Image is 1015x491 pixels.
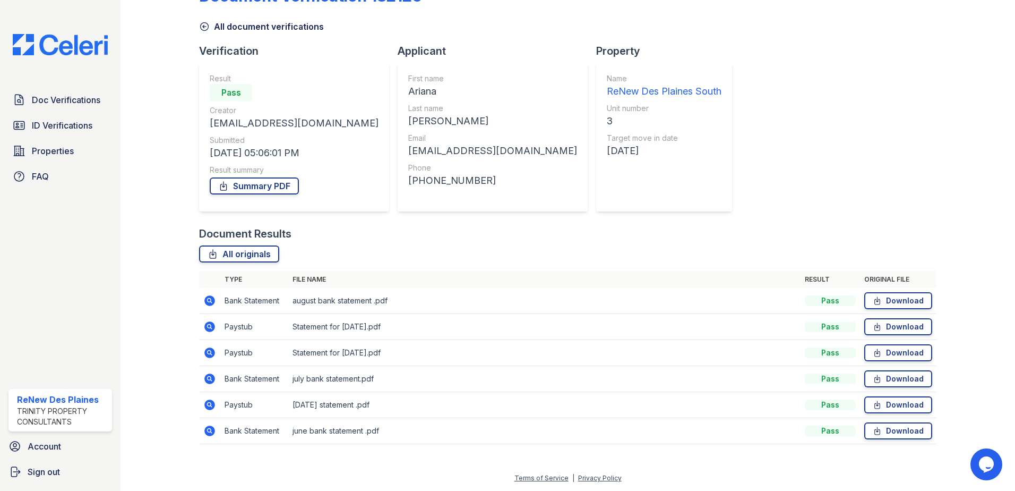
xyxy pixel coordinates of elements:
a: Download [864,370,932,387]
th: Result [801,271,860,288]
iframe: chat widget [970,448,1004,480]
div: [EMAIL_ADDRESS][DOMAIN_NAME] [210,116,379,131]
td: july bank statement.pdf [288,366,801,392]
div: Pass [805,321,856,332]
div: | [572,474,574,482]
a: Download [864,292,932,309]
a: Download [864,396,932,413]
td: Statement for [DATE].pdf [288,340,801,366]
a: Name ReNew Des Plaines South [607,73,721,99]
td: Paystub [220,392,288,418]
td: Statement for [DATE].pdf [288,314,801,340]
td: august bank statement .pdf [288,288,801,314]
td: Paystub [220,314,288,340]
div: [PHONE_NUMBER] [408,173,577,188]
div: Pass [210,84,252,101]
td: [DATE] statement .pdf [288,392,801,418]
td: Paystub [220,340,288,366]
div: Pass [805,374,856,384]
div: Pass [805,400,856,410]
a: Properties [8,140,112,162]
div: [PERSON_NAME] [408,114,577,129]
a: FAQ [8,166,112,187]
a: All originals [199,245,279,263]
div: Target move in date [607,133,721,143]
div: Pass [805,295,856,306]
a: Doc Verifications [8,89,112,111]
span: Sign out [28,465,60,478]
th: File name [288,271,801,288]
a: Sign out [4,461,116,482]
th: Type [220,271,288,288]
div: Trinity Property Consultants [17,406,108,427]
div: Pass [805,426,856,436]
span: FAQ [32,170,49,183]
td: Bank Statement [220,366,288,392]
th: Original file [860,271,936,288]
div: Name [607,73,721,84]
a: Download [864,318,932,335]
a: Privacy Policy [578,474,622,482]
td: Bank Statement [220,288,288,314]
div: ReNew Des Plaines [17,393,108,406]
div: Creator [210,105,379,116]
a: ID Verifications [8,115,112,136]
div: Email [408,133,577,143]
a: Terms of Service [514,474,569,482]
div: 3 [607,114,721,129]
div: Ariana [408,84,577,99]
div: ReNew Des Plaines South [607,84,721,99]
div: Pass [805,348,856,358]
div: Result summary [210,165,379,175]
span: ID Verifications [32,119,92,132]
a: Account [4,436,116,457]
div: Applicant [398,44,596,58]
div: Unit number [607,103,721,114]
div: [DATE] 05:06:01 PM [210,146,379,160]
div: Property [596,44,741,58]
td: Bank Statement [220,418,288,444]
a: Download [864,422,932,439]
a: All document verifications [199,20,324,33]
div: [DATE] [607,143,721,158]
a: Download [864,344,932,361]
div: Document Results [199,226,291,241]
div: First name [408,73,577,84]
div: Last name [408,103,577,114]
div: Result [210,73,379,84]
div: Verification [199,44,398,58]
a: Summary PDF [210,177,299,194]
span: Account [28,440,61,453]
div: Submitted [210,135,379,146]
div: Phone [408,163,577,173]
div: [EMAIL_ADDRESS][DOMAIN_NAME] [408,143,577,158]
span: Doc Verifications [32,94,100,106]
img: CE_Logo_Blue-a8612792a0a2168367f1c8372b55b34899dd931a85d93a1a3d3e32e68fde9ad4.png [4,34,116,55]
span: Properties [32,145,74,157]
td: june bank statement .pdf [288,418,801,444]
